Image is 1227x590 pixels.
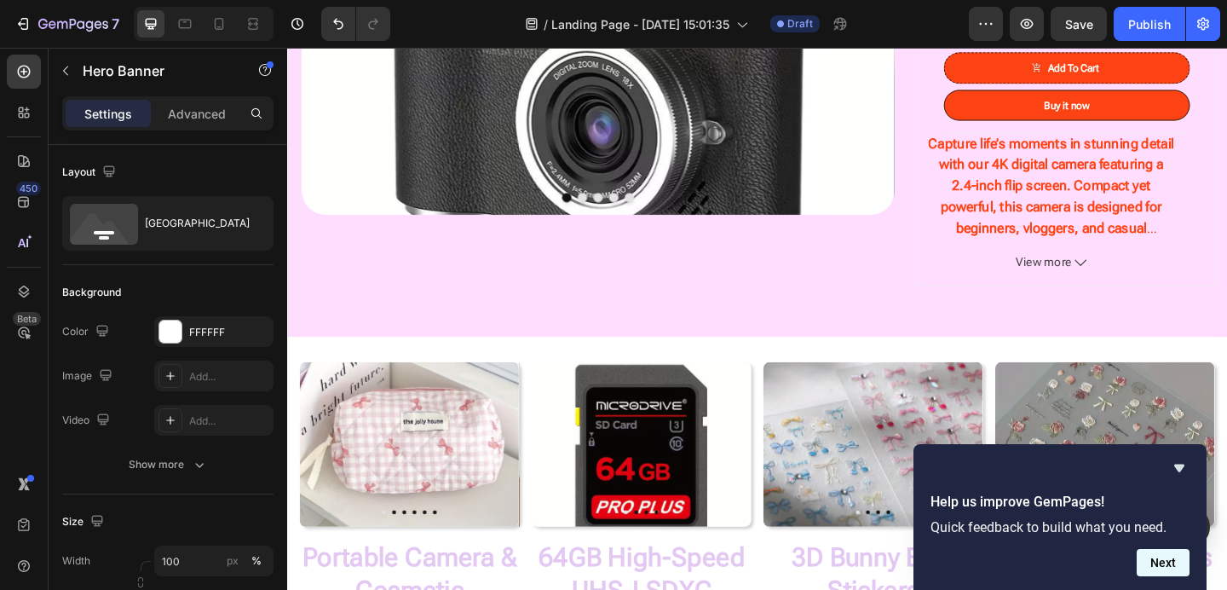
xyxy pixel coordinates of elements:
[882,503,886,507] button: Dot
[1065,17,1093,32] span: Save
[189,414,269,429] div: Add...
[544,15,548,33] span: /
[145,204,249,243] div: [GEOGRAPHIC_DATA]
[333,158,343,168] button: Dot
[62,161,119,184] div: Layout
[84,105,132,123] p: Settings
[287,48,1227,590] iframe: Design area
[1114,7,1185,41] button: Publish
[62,365,116,388] div: Image
[652,503,656,507] button: Dot
[222,551,243,571] button: %
[129,456,208,473] div: Show more
[641,503,645,507] button: Dot
[377,503,382,507] button: Dot
[316,158,326,168] button: Dot
[1051,7,1107,41] button: Save
[103,503,107,507] button: Dot
[714,46,982,80] button: Buy it now
[125,503,130,507] button: Dot
[1128,15,1171,33] div: Publish
[551,15,729,33] span: Landing Page - [DATE] 15:01:35
[16,182,41,195] div: 450
[62,321,112,344] div: Color
[389,503,393,507] button: Dot
[904,503,908,507] button: Dot
[930,458,1190,576] div: Help us improve GemPages!
[823,55,873,72] div: Buy it now
[62,511,107,534] div: Size
[1137,549,1190,576] button: Next question
[7,7,127,41] button: 7
[62,409,113,432] div: Video
[168,105,226,123] p: Advanced
[518,342,757,521] a: 3D Bunny Bow Stickers
[792,223,853,246] span: View more
[871,503,875,507] button: Dot
[266,342,504,521] a: 64GB High-Speed UHS-I SDXC Memory Card
[147,503,152,507] button: Dot
[400,503,404,507] button: Dot
[1169,458,1190,478] button: Hide survey
[189,369,269,385] div: Add...
[827,14,883,31] div: Add To Cart
[62,449,274,480] button: Show more
[770,342,1009,521] a: 3D Flower Stickers – Self-Adhesive Decals for Digital Cameras
[112,14,119,34] p: 7
[299,158,309,168] button: Dot
[893,503,897,507] button: Dot
[930,519,1190,535] p: Quick feedback to build what you need.
[367,158,377,168] button: Dot
[114,503,118,507] button: Dot
[630,503,634,507] button: Dot
[13,312,41,326] div: Beta
[366,503,371,507] button: Dot
[62,553,90,569] label: Width
[62,285,121,300] div: Background
[158,503,163,507] button: Dot
[697,223,965,246] button: View more
[246,551,267,571] button: px
[14,342,252,521] a: Portable Camera & Cosmetic Accessory Bag
[619,503,623,507] button: Dot
[189,325,269,340] div: FFFFFF
[251,553,262,569] div: %
[350,158,360,168] button: Dot
[227,553,239,569] div: px
[321,7,390,41] div: Undo/Redo
[154,546,274,576] input: px%
[697,95,965,320] span: Capture life’s moments in stunning detail with our 4K digital camera featuring a 2.4-inch flip sc...
[714,5,982,39] button: Add To Cart
[787,16,813,32] span: Draft
[930,492,1190,512] h2: Help us improve GemPages!
[136,503,141,507] button: Dot
[83,61,228,81] p: Hero Banner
